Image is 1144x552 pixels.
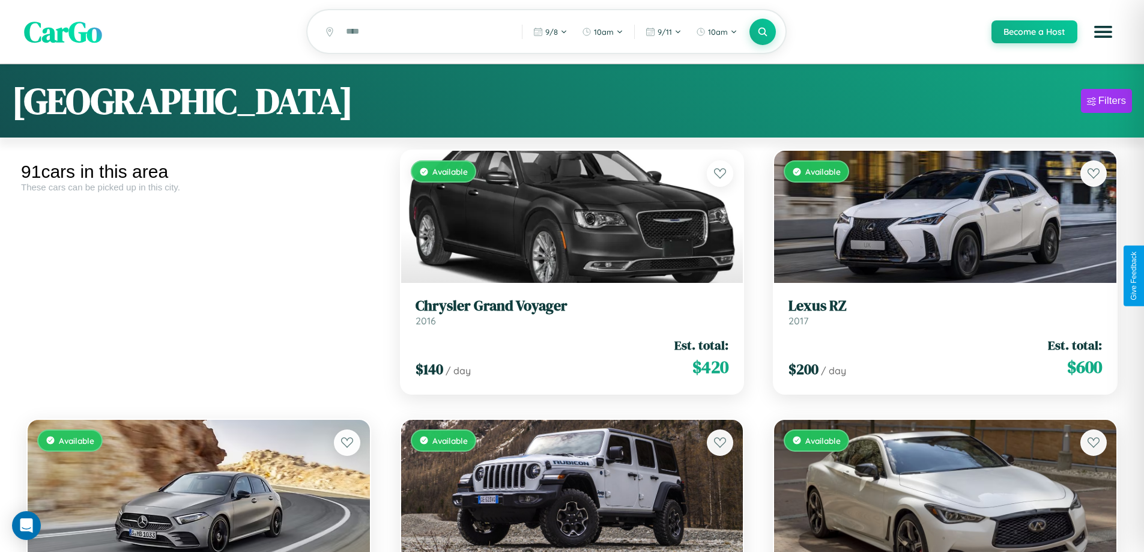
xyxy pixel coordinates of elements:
span: 9 / 11 [658,27,672,37]
div: Give Feedback [1130,252,1138,300]
button: 9/11 [640,22,688,41]
span: Available [432,435,468,446]
span: 2016 [416,315,436,327]
div: These cars can be picked up in this city. [21,182,377,192]
a: Lexus RZ2017 [788,297,1102,327]
h3: Lexus RZ [788,297,1102,315]
span: $ 420 [692,355,728,379]
span: 2017 [788,315,808,327]
span: Available [805,435,841,446]
span: 10am [594,27,614,37]
span: Available [432,166,468,177]
span: Est. total: [674,336,728,354]
span: $ 140 [416,359,443,379]
button: 10am [690,22,743,41]
div: 91 cars in this area [21,162,377,182]
span: Available [59,435,94,446]
span: 10am [708,27,728,37]
div: Filters [1098,95,1126,107]
button: 9/8 [527,22,574,41]
span: $ 600 [1067,355,1102,379]
h1: [GEOGRAPHIC_DATA] [12,76,353,126]
button: 10am [576,22,629,41]
button: Become a Host [991,20,1077,43]
span: / day [821,365,846,377]
span: Est. total: [1048,336,1102,354]
h3: Chrysler Grand Voyager [416,297,729,315]
div: Open Intercom Messenger [12,511,41,540]
span: 9 / 8 [545,27,558,37]
span: $ 200 [788,359,819,379]
span: CarGo [24,12,102,52]
span: / day [446,365,471,377]
span: Available [805,166,841,177]
button: Open menu [1086,15,1120,49]
button: Filters [1081,89,1132,113]
a: Chrysler Grand Voyager2016 [416,297,729,327]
